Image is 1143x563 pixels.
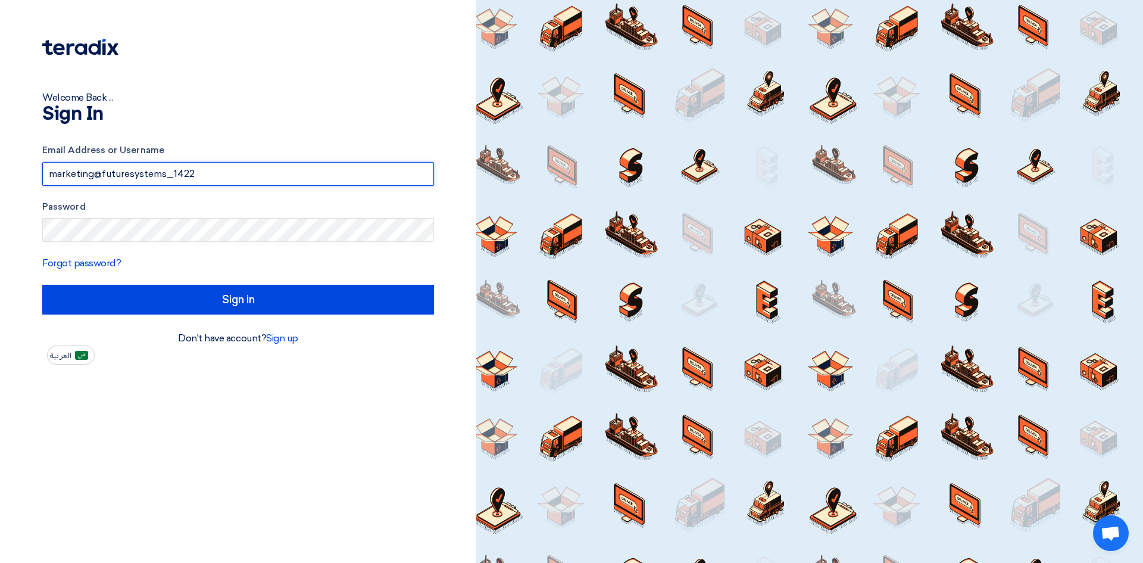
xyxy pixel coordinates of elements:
[42,162,434,186] input: Enter your business email or username
[1093,515,1129,551] a: Open chat
[42,257,121,269] a: Forgot password?
[42,144,434,157] label: Email Address or Username
[42,105,434,124] h1: Sign In
[266,332,298,344] a: Sign up
[42,285,434,315] input: Sign in
[50,352,71,360] span: العربية
[47,346,95,365] button: العربية
[42,91,434,105] div: Welcome Back ...
[42,331,434,346] div: Don't have account?
[75,351,88,360] img: ar-AR.png
[42,39,118,55] img: Teradix logo
[42,200,434,214] label: Password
